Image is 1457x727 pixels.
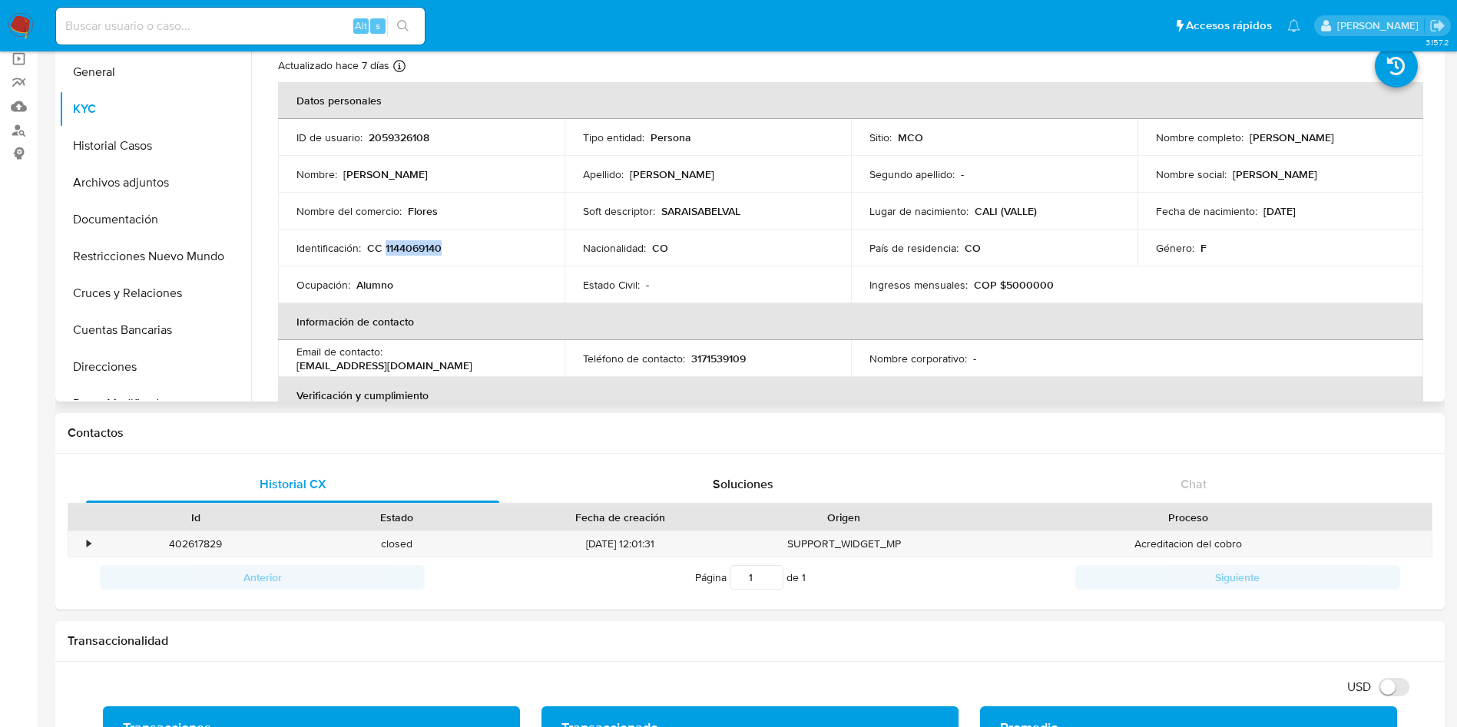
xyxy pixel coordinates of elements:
p: MCO [898,131,923,144]
p: Lugar de nacimiento : [869,204,969,218]
a: Salir [1429,18,1445,34]
a: Notificaciones [1287,19,1300,32]
p: [PERSON_NAME] [1250,131,1334,144]
div: Estado [307,510,487,525]
h1: Contactos [68,425,1432,441]
p: ID de usuario : [296,131,363,144]
button: Historial Casos [59,127,251,164]
div: 402617829 [95,531,296,557]
div: Origen [754,510,934,525]
button: Anterior [100,565,425,590]
p: Sitio : [869,131,892,144]
th: Datos personales [278,82,1423,119]
p: CALI (VALLE) [975,204,1037,218]
p: 2059326108 [369,131,429,144]
div: Acreditacion del cobro [945,531,1432,557]
span: Accesos rápidos [1186,18,1272,34]
p: Ingresos mensuales : [869,278,968,292]
p: SARAISABELVAL [661,204,740,218]
p: COP $5000000 [974,278,1054,292]
p: CO [965,241,981,255]
button: KYC [59,91,251,127]
input: Buscar usuario o caso... [56,16,425,36]
button: search-icon [387,15,419,37]
button: Restricciones Nuevo Mundo [59,238,251,275]
p: Tipo entidad : [583,131,644,144]
span: 3.157.2 [1426,36,1449,48]
p: Email de contacto : [296,345,382,359]
button: Cruces y Relaciones [59,275,251,312]
p: Estado Civil : [583,278,640,292]
p: Identificación : [296,241,361,255]
th: Información de contacto [278,303,1423,340]
p: Ocupación : [296,278,350,292]
p: - [646,278,649,292]
p: Segundo apellido : [869,167,955,181]
p: 3171539109 [691,352,746,365]
span: Historial CX [260,475,326,493]
p: Nombre social : [1156,167,1227,181]
p: Nombre corporativo : [869,352,967,365]
button: Archivos adjuntos [59,164,251,201]
button: Siguiente [1075,565,1400,590]
p: damian.rodriguez@mercadolibre.com [1337,18,1424,33]
p: País de residencia : [869,241,959,255]
p: F [1200,241,1207,255]
p: Nacionalidad : [583,241,646,255]
p: Nombre del comercio : [296,204,402,218]
p: [PERSON_NAME] [1233,167,1317,181]
span: Página de [695,565,806,590]
div: Fecha de creación [508,510,733,525]
p: Persona [651,131,691,144]
div: Id [106,510,286,525]
span: Alt [355,18,367,33]
p: Flores [408,204,438,218]
p: Nombre : [296,167,337,181]
span: Chat [1181,475,1207,493]
p: Apellido : [583,167,624,181]
h1: Transaccionalidad [68,633,1432,649]
p: Fecha de nacimiento : [1156,204,1257,218]
p: CO [652,241,668,255]
span: Soluciones [713,475,773,493]
p: [DATE] [1263,204,1296,218]
p: [PERSON_NAME] [343,167,428,181]
span: 1 [802,570,806,585]
p: Género : [1156,241,1194,255]
div: Proceso [955,510,1421,525]
span: s [376,18,380,33]
p: Nombre completo : [1156,131,1243,144]
p: [PERSON_NAME] [630,167,714,181]
p: Actualizado hace 7 días [278,58,389,73]
div: [DATE] 12:01:31 [498,531,743,557]
p: [EMAIL_ADDRESS][DOMAIN_NAME] [296,359,472,372]
p: Teléfono de contacto : [583,352,685,365]
p: Alumno [356,278,393,292]
button: General [59,54,251,91]
th: Verificación y cumplimiento [278,377,1423,414]
div: SUPPORT_WIDGET_MP [743,531,945,557]
div: • [87,537,91,551]
button: Documentación [59,201,251,238]
button: Direcciones [59,349,251,385]
div: closed [296,531,498,557]
p: CC 1144069140 [367,241,442,255]
button: Cuentas Bancarias [59,312,251,349]
p: - [973,352,976,365]
button: Datos Modificados [59,385,251,422]
p: Soft descriptor : [583,204,655,218]
p: - [961,167,964,181]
